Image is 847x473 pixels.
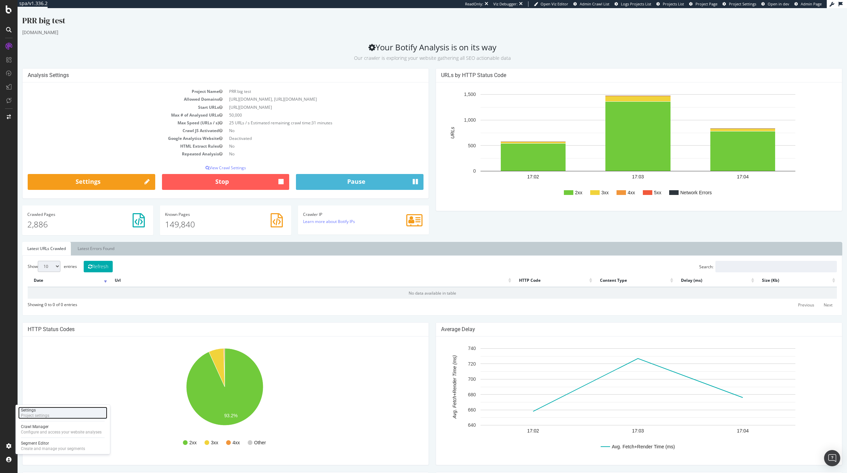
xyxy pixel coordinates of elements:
[294,112,315,118] span: 31 minutes
[20,253,43,264] select: Showentries
[91,266,495,279] th: Url: activate to sort column ascending
[610,182,618,187] text: 4xx
[510,166,521,171] text: 17:02
[18,407,107,419] a: SettingsProject settings
[450,338,459,343] text: 740
[636,182,644,187] text: 5xx
[5,34,825,53] h2: Your Botify Analysis is on its way
[10,134,208,142] td: HTML Extract Rules
[10,166,138,182] a: Settings
[10,111,208,119] td: Max Speed (URLs / s)
[450,415,459,420] text: 640
[794,1,822,7] a: Admin Page
[423,318,819,325] h4: Average Delay
[423,64,819,71] h4: URLs by HTTP Status Code
[10,333,404,452] svg: A chart.
[10,210,131,222] p: 2,886
[432,119,438,131] text: URLs
[584,182,591,187] text: 3xx
[21,424,102,429] div: Crawl Manager
[719,166,731,171] text: 17:04
[465,1,483,7] div: ReadOnly:
[55,234,102,247] a: Latest Errors Found
[493,1,518,7] div: Viz Debugger:
[208,111,406,119] td: 25 URLs / s Estimated remaining crawl time:
[695,1,717,6] span: Project Page
[21,446,85,451] div: Create and manage your segments
[614,1,651,7] a: Logs Projects List
[10,318,406,325] h4: HTTP Status Codes
[10,126,208,134] td: Google Analytics Website
[450,399,459,404] text: 660
[5,7,825,21] div: PRR big test
[208,87,406,95] td: [URL][DOMAIN_NAME], [URL][DOMAIN_NAME]
[824,450,840,466] div: Open Intercom Messenger
[698,253,819,264] input: Search:
[208,126,406,134] td: Deactivated
[450,135,459,140] text: 500
[21,441,85,446] div: Segment Editor
[10,157,406,163] p: View Crawl Settings
[510,420,521,425] text: 17:02
[580,1,609,6] span: Admin Crawl List
[193,432,201,437] text: 3xx
[10,95,208,103] td: Start URLs
[21,413,49,418] div: Project settings
[657,266,738,279] th: Delay (ms): activate to sort column ascending
[450,353,459,358] text: 720
[719,420,731,425] text: 17:04
[10,79,208,87] td: Project Name
[495,266,576,279] th: HTTP Code: activate to sort column ascending
[208,95,406,103] td: [URL][DOMAIN_NAME]
[21,429,102,435] div: Configure and access your website analyses
[594,436,657,441] text: Avg. Fetch+Render Time (ms)
[663,182,694,187] text: Network Errors
[534,1,568,7] a: Open Viz Editor
[801,1,822,6] span: Admin Page
[456,160,458,166] text: 0
[5,21,825,28] div: [DOMAIN_NAME]
[215,432,222,437] text: 4xx
[656,1,684,7] a: Projects List
[18,423,107,435] a: Crawl ManagerConfigure and access your website analyses
[144,166,272,182] button: Stop
[18,440,107,452] a: Segment EditorCreate and manage your segments
[722,1,756,7] a: Project Settings
[10,87,208,95] td: Allowed Domains
[10,119,208,126] td: Crawl JS Activated
[208,103,406,111] td: 50,000
[10,64,406,71] h4: Analysis Settings
[450,368,459,374] text: 700
[423,79,817,198] svg: A chart.
[10,103,208,111] td: Max # of Analysed URLs
[10,291,60,299] div: Showing 0 to 0 of 0 entries
[663,1,684,6] span: Projects List
[802,292,819,302] a: Next
[10,142,208,150] td: Repeated Analysis
[147,210,268,222] p: 149,840
[285,210,337,216] a: Learn more about Botify IPs
[423,333,817,452] svg: A chart.
[208,119,406,126] td: No
[450,384,459,389] text: 680
[21,407,49,413] div: Settings
[576,266,657,279] th: Content Type: activate to sort column ascending
[10,279,819,291] td: No data available in table
[541,1,568,6] span: Open Viz Editor
[10,204,131,208] h4: Pages Crawled
[66,253,95,264] button: Refresh
[614,420,626,425] text: 17:03
[207,405,220,410] text: 93.2%
[446,84,458,89] text: 1,500
[10,266,91,279] th: Date: activate to sort column ascending
[557,182,565,187] text: 2xx
[761,1,789,7] a: Open in dev
[5,234,53,247] a: Latest URLs Crawled
[208,79,406,87] td: PRR big test
[682,253,819,264] label: Search:
[446,109,458,115] text: 1,000
[729,1,756,6] span: Project Settings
